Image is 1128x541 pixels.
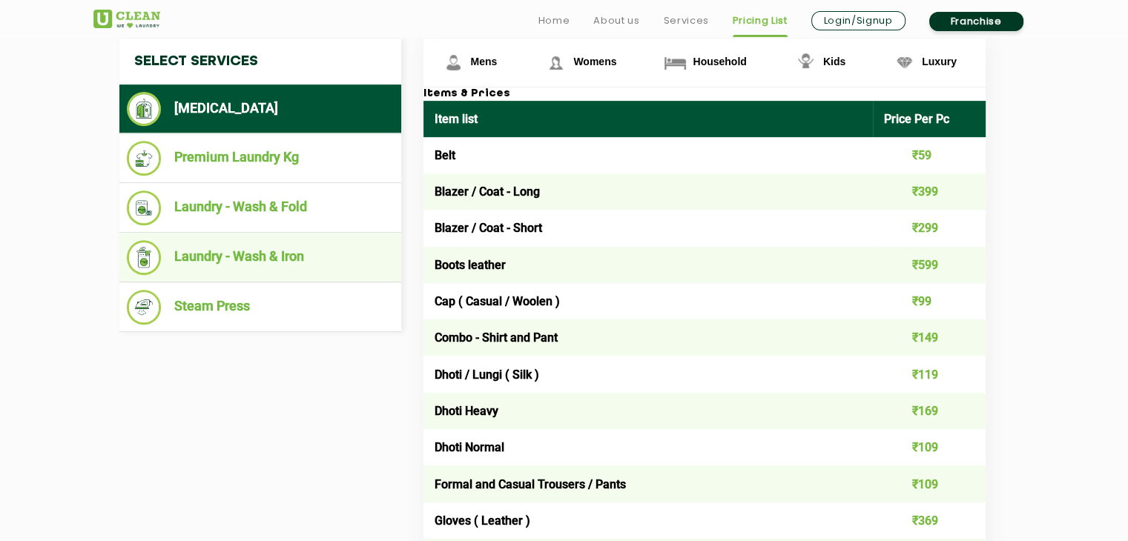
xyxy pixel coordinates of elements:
span: Mens [471,56,498,67]
td: ₹109 [873,465,986,502]
img: Dry Cleaning [127,92,162,126]
li: Laundry - Wash & Fold [127,190,394,225]
li: Premium Laundry Kg [127,141,394,176]
td: Boots leather [423,247,874,283]
td: Cap ( Casual / Woolen ) [423,283,874,319]
h3: Items & Prices [423,87,986,101]
span: Womens [573,56,616,67]
td: Belt [423,137,874,173]
a: About us [593,12,639,30]
td: ₹119 [873,356,986,392]
th: Price Per Pc [873,101,986,137]
td: ₹299 [873,210,986,246]
td: ₹369 [873,502,986,539]
td: Dhoti Normal [423,429,874,465]
li: Steam Press [127,290,394,325]
a: Home [538,12,570,30]
img: Mens [441,50,466,76]
img: Laundry - Wash & Fold [127,190,162,225]
span: Kids [823,56,845,67]
td: Dhoti Heavy [423,393,874,429]
td: Blazer / Coat - Long [423,173,874,210]
span: Luxury [922,56,957,67]
img: Luxury [891,50,917,76]
th: Item list [423,101,874,137]
td: ₹599 [873,247,986,283]
img: UClean Laundry and Dry Cleaning [93,10,160,28]
td: ₹399 [873,173,986,210]
a: Login/Signup [811,11,906,30]
img: Laundry - Wash & Iron [127,240,162,275]
td: Blazer / Coat - Short [423,210,874,246]
td: Formal and Casual Trousers / Pants [423,465,874,502]
a: Franchise [929,12,1023,31]
img: Steam Press [127,290,162,325]
td: Dhoti / Lungi ( Silk ) [423,356,874,392]
span: Household [693,56,746,67]
li: Laundry - Wash & Iron [127,240,394,275]
td: ₹59 [873,137,986,173]
img: Kids [793,50,819,76]
h4: Select Services [119,39,401,84]
img: Premium Laundry Kg [127,141,162,176]
img: Household [662,50,688,76]
td: Combo - Shirt and Pant [423,319,874,356]
td: ₹169 [873,393,986,429]
td: ₹109 [873,429,986,465]
img: Womens [543,50,569,76]
li: [MEDICAL_DATA] [127,92,394,126]
td: ₹99 [873,283,986,319]
td: Gloves ( Leather ) [423,502,874,539]
a: Services [663,12,708,30]
td: ₹149 [873,319,986,356]
a: Pricing List [733,12,788,30]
